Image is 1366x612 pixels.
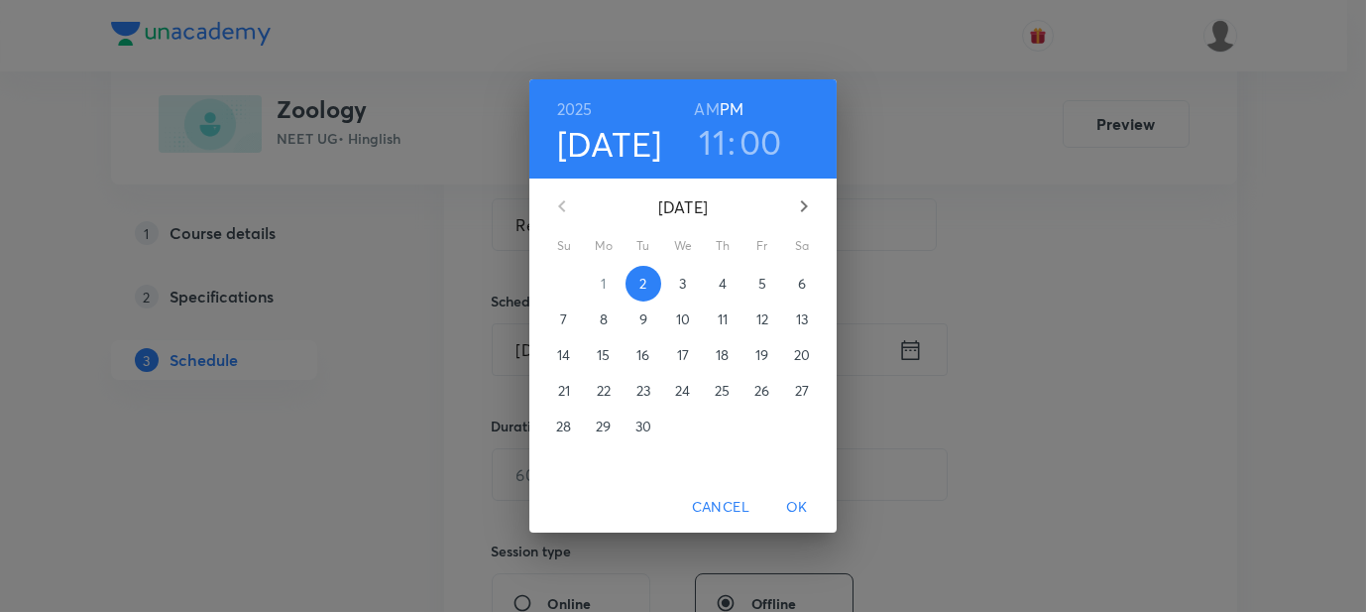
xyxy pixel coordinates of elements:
button: 24 [665,373,701,409]
p: 8 [600,309,608,329]
p: 23 [636,381,650,401]
p: 4 [719,274,727,294]
button: 9 [626,302,661,337]
button: AM [694,95,719,123]
p: 9 [639,309,647,329]
button: 3 [665,266,701,302]
span: Tu [626,236,661,256]
button: 18 [705,337,740,373]
p: 12 [756,309,768,329]
p: 15 [597,345,610,365]
button: 20 [784,337,820,373]
p: 25 [715,381,730,401]
span: Sa [784,236,820,256]
p: 21 [558,381,570,401]
p: 11 [718,309,728,329]
p: 5 [758,274,766,294]
p: 28 [556,417,571,436]
button: OK [765,489,829,526]
p: 26 [754,381,769,401]
button: 13 [784,302,820,337]
p: 2 [639,274,646,294]
button: 16 [626,337,661,373]
button: 10 [665,302,701,337]
p: 29 [596,417,611,436]
button: [DATE] [557,123,662,165]
span: Mo [586,236,622,256]
button: 2025 [557,95,593,123]
p: 24 [675,381,690,401]
button: Cancel [684,489,757,526]
h3: : [728,121,736,163]
button: 5 [744,266,780,302]
p: 10 [676,309,690,329]
button: PM [720,95,743,123]
button: 22 [586,373,622,409]
button: 4 [705,266,740,302]
p: 16 [636,345,649,365]
button: 28 [546,409,582,444]
button: 21 [546,373,582,409]
p: 3 [679,274,686,294]
button: 27 [784,373,820,409]
span: Su [546,236,582,256]
button: 19 [744,337,780,373]
button: 8 [586,302,622,337]
button: 00 [740,121,782,163]
button: 7 [546,302,582,337]
button: 11 [705,302,740,337]
button: 12 [744,302,780,337]
p: 20 [794,345,810,365]
p: 19 [755,345,768,365]
button: 29 [586,409,622,444]
button: 14 [546,337,582,373]
p: 7 [560,309,567,329]
button: 17 [665,337,701,373]
button: 30 [626,409,661,444]
p: 22 [597,381,611,401]
span: We [665,236,701,256]
p: 13 [796,309,808,329]
p: 27 [795,381,809,401]
button: 6 [784,266,820,302]
button: 25 [705,373,740,409]
span: OK [773,495,821,520]
button: 23 [626,373,661,409]
button: 26 [744,373,780,409]
p: 18 [716,345,729,365]
p: [DATE] [586,195,780,219]
span: Fr [744,236,780,256]
p: 17 [677,345,689,365]
p: 14 [557,345,570,365]
span: Cancel [692,495,749,520]
span: Th [705,236,740,256]
button: 2 [626,266,661,302]
button: 15 [586,337,622,373]
p: 30 [635,417,651,436]
p: 6 [798,274,806,294]
button: 11 [699,121,726,163]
